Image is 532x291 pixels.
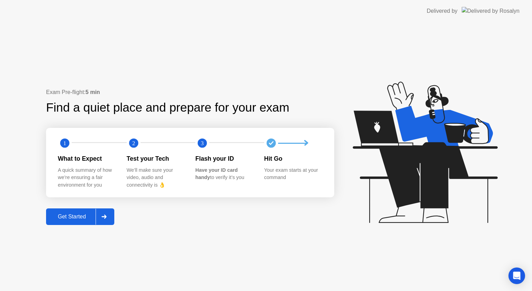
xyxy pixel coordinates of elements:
img: Delivered by Rosalyn [462,7,520,15]
text: 1 [63,140,66,147]
div: Test your Tech [127,154,185,163]
div: Delivered by [427,7,458,15]
div: Get Started [48,214,96,220]
button: Get Started [46,208,114,225]
div: Exam Pre-flight: [46,88,334,96]
div: Your exam starts at your command [264,167,322,181]
div: What to Expect [58,154,116,163]
div: Flash your ID [195,154,253,163]
div: Find a quiet place and prepare for your exam [46,98,290,117]
div: We’ll make sure your video, audio and connectivity is 👌 [127,167,185,189]
div: A quick summary of how we’re ensuring a fair environment for you [58,167,116,189]
text: 2 [132,140,135,147]
b: Have your ID card handy [195,167,238,180]
b: 5 min [86,89,100,95]
text: 3 [201,140,204,147]
div: Open Intercom Messenger [508,267,525,284]
div: to verify it’s you [195,167,253,181]
div: Hit Go [264,154,322,163]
